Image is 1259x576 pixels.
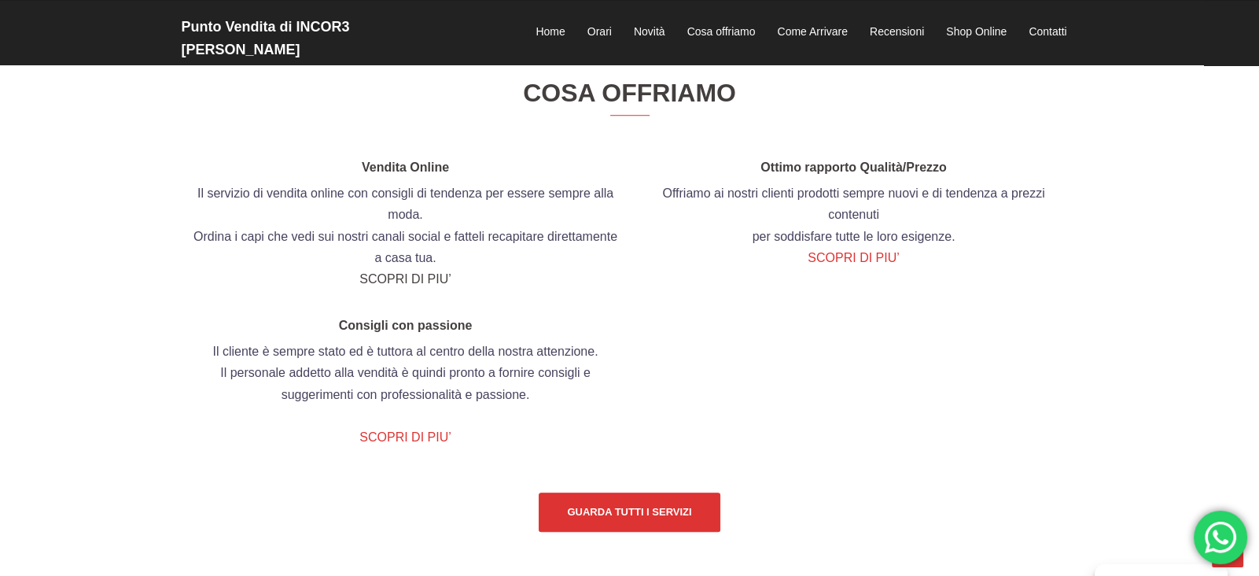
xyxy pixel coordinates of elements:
[182,79,1078,116] h3: Cosa Offriamo
[642,226,1066,247] p: per soddisfare tutte le loro esigenze.
[359,430,451,444] a: SCOPRI DI PIU’
[539,493,720,532] a: Guarda tutti i servizi
[808,251,899,264] a: SCOPRI DI PIU’
[1029,23,1066,42] a: Contatti
[870,23,924,42] a: Recensioni
[193,362,618,404] p: Il personale addetto alla vendità è quindi pronto a fornire consigli e suggerimenti con professio...
[634,23,665,42] a: Novità
[339,319,473,332] b: Consigli con passione
[182,16,465,61] h2: Punto Vendita di INCOR3 [PERSON_NAME]
[362,161,449,174] b: Vendita Online
[777,23,847,42] a: Come Arrivare
[760,161,946,174] b: Ottimo rapporto Qualità/Prezzo
[193,226,618,268] p: Ordina i capi che vedi sui nostri canali social e fatteli recapitare direttamente a casa tua.
[587,23,612,42] a: Orari
[687,23,756,42] a: Cosa offriamo
[1194,511,1247,564] div: 'Hai
[359,272,451,286] a: SCOPRI DI PIU’
[536,23,565,42] a: Home
[193,341,618,362] p: Il cliente è sempre stato ed è tuttora al centro della nostra attenzione.
[642,183,1066,225] p: Offriamo ai nostri clienti prodotti sempre nuovi e di tendenza a prezzi contenuti
[193,183,618,225] p: Il servizio di vendita online con consigli di tendenza per essere sempre alla moda.
[946,23,1007,42] a: Shop Online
